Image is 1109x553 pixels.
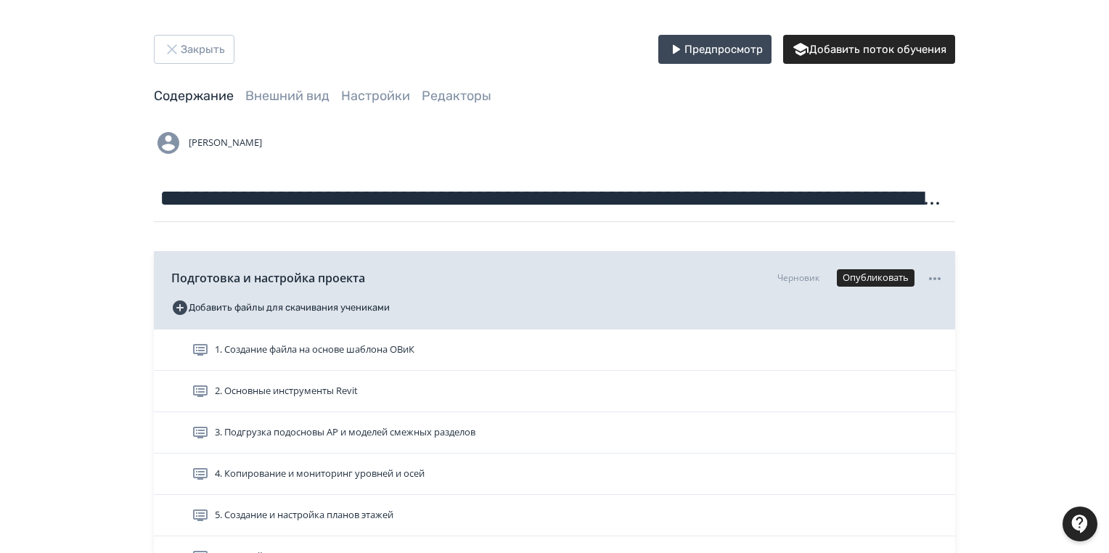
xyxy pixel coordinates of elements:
[189,136,262,150] span: [PERSON_NAME]
[215,425,475,440] span: 3. Подгрузка подосновы AP и моделей смежных разделов
[154,371,955,412] div: 2. Основные инструменты Revit
[422,88,491,104] a: Редакторы
[245,88,330,104] a: Внешний вид
[341,88,410,104] a: Настройки
[154,35,234,64] button: Закрыть
[154,329,955,371] div: 1. Создание файла на основе шаблона ОВиК
[783,35,955,64] button: Добавить поток обучения
[154,88,234,104] a: Содержание
[777,271,819,284] div: Черновик
[171,269,365,287] span: Подготовка и настройка проекта
[837,269,914,287] button: Опубликовать
[154,454,955,495] div: 4. Копирование и мониторинг уровней и осей
[658,35,772,64] button: Предпросмотр
[215,508,393,523] span: 5. Создание и настройка планов этажей
[215,343,414,357] span: 1. Создание файла на основе шаблона ОВиК
[215,384,358,398] span: 2. Основные инструменты Revit
[154,495,955,536] div: 5. Создание и настройка планов этажей
[171,296,390,319] button: Добавить файлы для скачивания учениками
[154,412,955,454] div: 3. Подгрузка подосновы AP и моделей смежных разделов
[215,467,425,481] span: 4. Копирование и мониторинг уровней и осей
